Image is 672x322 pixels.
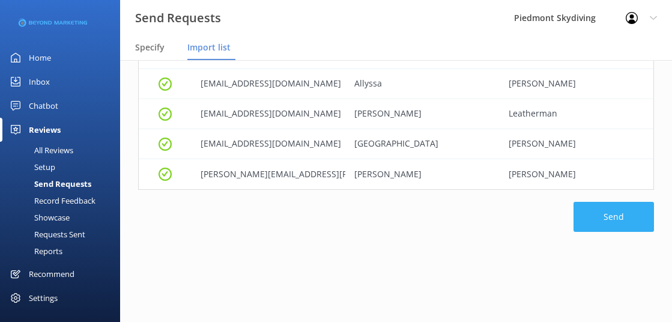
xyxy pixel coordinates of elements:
a: Requests Sent [7,226,120,243]
div: All Reviews [7,142,73,159]
div: Record Feedback [7,192,95,209]
div: Leatherman [500,99,653,129]
span: Specify [135,41,165,53]
div: Reports [7,243,62,260]
div: Send Requests [7,175,91,192]
div: Barnhardt [500,159,653,189]
div: Recommend [29,262,74,286]
a: Send Requests [7,175,120,192]
div: maddiehart98@gmail.com [192,129,345,159]
h3: Send Requests [135,8,221,28]
img: 3-1676954853.png [18,19,87,28]
a: Record Feedback [7,192,120,209]
a: All Reviews [7,142,120,159]
div: reily.barnhardt@icloud.com [192,159,345,189]
div: Hart [500,129,653,159]
div: Setup [7,159,55,175]
div: allyssac415@gmail.com [192,69,345,99]
div: phleatherman@gmail.com [192,99,345,129]
div: Settings [29,286,58,310]
a: Showcase [7,209,120,226]
div: Home [29,46,51,70]
div: Inbox [29,70,50,94]
div: Allyssa [345,69,499,99]
span: Import list [187,41,231,53]
div: Madison [345,129,499,159]
div: Reviews [29,118,61,142]
div: Paxton [345,99,499,129]
div: Showcase [7,209,70,226]
a: Reports [7,243,120,260]
button: Send [574,202,654,232]
div: ChamberS [500,69,653,99]
div: Requests Sent [7,226,85,243]
a: Setup [7,159,120,175]
div: Michael [345,159,499,189]
div: Chatbot [29,94,58,118]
